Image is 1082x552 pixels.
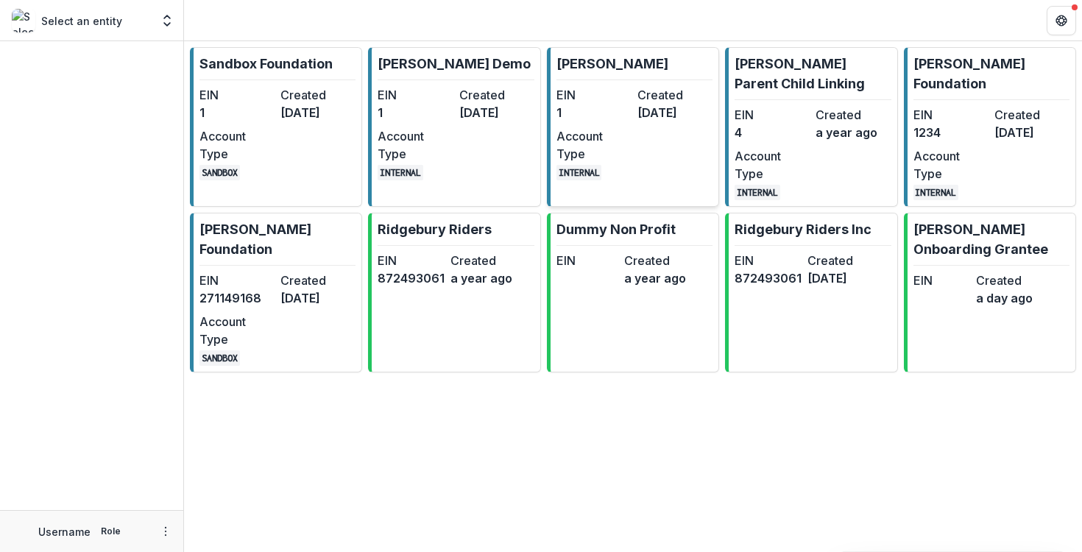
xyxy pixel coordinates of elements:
[994,106,1069,124] dt: Created
[378,104,453,121] dd: 1
[807,252,874,269] dt: Created
[725,47,897,207] a: [PERSON_NAME] Parent Child LinkingEIN4Createda year agoAccount TypeINTERNAL
[556,86,632,104] dt: EIN
[913,106,989,124] dt: EIN
[199,350,240,366] code: SANDBOX
[280,289,356,307] dd: [DATE]
[378,269,445,287] dd: 872493061
[735,185,780,200] code: INTERNAL
[450,252,517,269] dt: Created
[280,104,356,121] dd: [DATE]
[38,524,91,539] p: Username
[1047,6,1076,35] button: Get Help
[816,106,891,124] dt: Created
[199,313,275,348] dt: Account Type
[190,47,362,207] a: Sandbox FoundationEIN1Created[DATE]Account TypeSANDBOX
[556,104,632,121] dd: 1
[96,525,125,538] p: Role
[199,54,333,74] p: Sandbox Foundation
[637,86,713,104] dt: Created
[199,219,356,259] p: [PERSON_NAME] Foundation
[913,147,989,183] dt: Account Type
[735,147,810,183] dt: Account Type
[913,54,1069,93] p: [PERSON_NAME] Foundation
[280,272,356,289] dt: Created
[12,9,35,32] img: Select an entity
[913,185,959,200] code: INTERNAL
[378,165,423,180] code: INTERNAL
[368,213,540,372] a: Ridgebury RidersEIN872493061Createda year ago
[199,104,275,121] dd: 1
[450,269,517,287] dd: a year ago
[378,252,445,269] dt: EIN
[199,165,240,180] code: SANDBOX
[378,54,531,74] p: [PERSON_NAME] Demo
[157,6,177,35] button: Open entity switcher
[637,104,713,121] dd: [DATE]
[725,213,897,372] a: Ridgebury Riders IncEIN872493061Created[DATE]
[368,47,540,207] a: [PERSON_NAME] DemoEIN1Created[DATE]Account TypeINTERNAL
[976,272,1033,289] dt: Created
[547,213,719,372] a: Dummy Non ProfitEINCreateda year ago
[913,272,970,289] dt: EIN
[624,252,686,269] dt: Created
[556,54,668,74] p: [PERSON_NAME]
[41,13,122,29] p: Select an entity
[378,219,492,239] p: Ridgebury Riders
[556,252,618,269] dt: EIN
[459,104,534,121] dd: [DATE]
[199,289,275,307] dd: 271149168
[735,252,802,269] dt: EIN
[735,124,810,141] dd: 4
[199,86,275,104] dt: EIN
[556,165,602,180] code: INTERNAL
[157,523,174,540] button: More
[807,269,874,287] dd: [DATE]
[459,86,534,104] dt: Created
[624,269,686,287] dd: a year ago
[816,124,891,141] dd: a year ago
[735,269,802,287] dd: 872493061
[735,106,810,124] dt: EIN
[378,127,453,163] dt: Account Type
[904,47,1076,207] a: [PERSON_NAME] FoundationEIN1234Created[DATE]Account TypeINTERNAL
[547,47,719,207] a: [PERSON_NAME]EIN1Created[DATE]Account TypeINTERNAL
[199,272,275,289] dt: EIN
[378,86,453,104] dt: EIN
[280,86,356,104] dt: Created
[976,289,1033,307] dd: a day ago
[556,219,676,239] p: Dummy Non Profit
[994,124,1069,141] dd: [DATE]
[190,213,362,372] a: [PERSON_NAME] FoundationEIN271149168Created[DATE]Account TypeSANDBOX
[913,124,989,141] dd: 1234
[735,219,871,239] p: Ridgebury Riders Inc
[556,127,632,163] dt: Account Type
[199,127,275,163] dt: Account Type
[735,54,891,93] p: [PERSON_NAME] Parent Child Linking
[904,213,1076,372] a: [PERSON_NAME] Onboarding GranteeEINCreateda day ago
[913,219,1069,259] p: [PERSON_NAME] Onboarding Grantee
